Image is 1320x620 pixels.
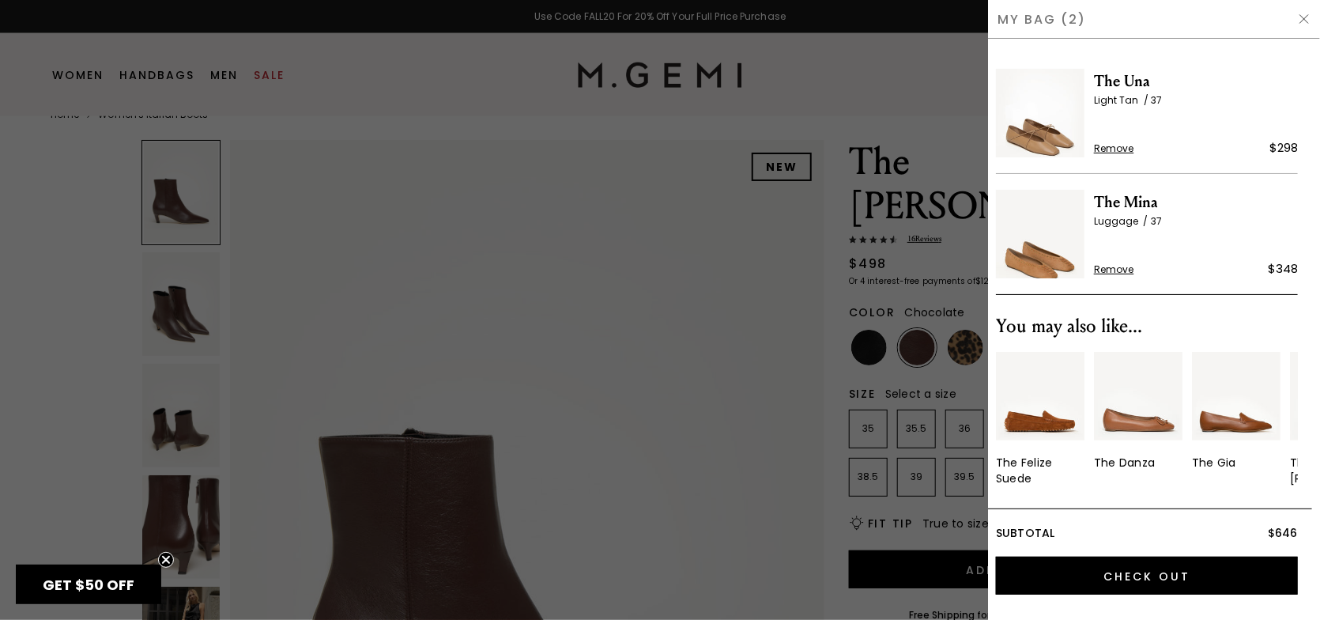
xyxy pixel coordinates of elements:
[1094,93,1151,107] span: Light Tan
[996,314,1298,339] div: You may also like...
[1269,138,1298,157] div: $298
[1094,214,1151,228] span: Luggage
[1094,455,1155,471] div: The Danza
[1192,455,1236,471] div: The Gia
[1192,352,1280,471] a: The Gia
[996,455,1084,486] div: The Felize Suede
[43,575,134,595] span: GET $50 OFF
[996,69,1084,157] img: The Una
[996,557,1298,595] input: Check Out
[1268,525,1298,541] span: $646
[1094,190,1298,215] span: The Mina
[1094,69,1298,94] span: The Una
[996,352,1084,486] a: The Felize Suede
[1298,13,1311,25] img: Hide Drawer
[1094,352,1182,440] img: v_11357_01_Main_New_TheDanza_Tan_290x387_crop_center.jpg
[1094,142,1134,155] span: Remove
[996,525,1055,541] span: Subtotal
[1151,93,1162,107] span: 37
[1094,263,1134,276] span: Remove
[1192,352,1280,440] img: v_11759_01_Main_New_TheGia_Tan_Leather_290x387_crop_center.jpg
[1094,352,1182,471] a: The Danza
[1151,214,1162,228] span: 37
[1268,259,1298,278] div: $348
[996,352,1084,440] img: v_11814_01_Main_New_TheFelize_Saddle_Suede_290x387_crop_center.jpg
[996,190,1084,278] img: The Mina
[16,565,161,604] div: GET $50 OFFClose teaser
[158,552,174,568] button: Close teaser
